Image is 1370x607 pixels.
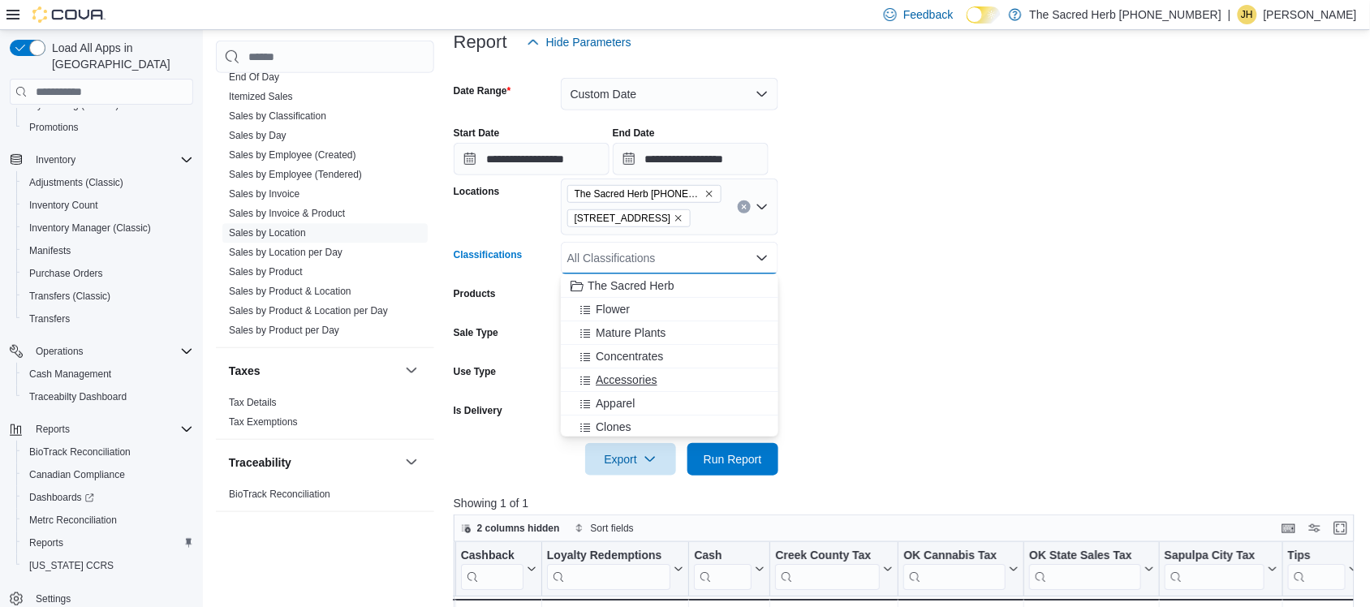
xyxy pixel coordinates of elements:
[23,264,193,283] span: Purchase Orders
[561,392,778,415] button: Apparel
[216,394,434,439] div: Taxes
[547,549,671,564] div: Loyalty Redemptions
[23,309,193,329] span: Transfers
[1029,549,1141,590] div: OK State Sales Tax
[229,267,303,278] a: Sales by Product
[547,549,684,590] button: Loyalty Redemptions
[23,510,193,530] span: Metrc Reconciliation
[967,6,1001,24] input: Dark Mode
[455,519,567,538] button: 2 columns hidden
[454,248,523,261] label: Classifications
[595,443,666,476] span: Export
[16,239,200,262] button: Manifests
[229,416,298,429] span: Tax Exemptions
[16,441,200,463] button: BioTrack Reconciliation
[45,40,193,72] span: Load All Apps in [GEOGRAPHIC_DATA]
[29,199,98,212] span: Inventory Count
[454,127,500,140] label: Start Date
[16,308,200,330] button: Transfers
[23,118,85,137] a: Promotions
[229,325,339,338] span: Sales by Product per Day
[229,286,351,298] a: Sales by Product & Location
[29,150,193,170] span: Inventory
[596,325,666,341] span: Mature Plants
[229,72,279,84] a: End Of Day
[687,443,778,476] button: Run Report
[903,549,1019,590] button: OK Cannabis Tax
[23,387,133,407] a: Traceabilty Dashboard
[613,127,655,140] label: End Date
[29,290,110,303] span: Transfers (Classic)
[903,549,1006,590] div: OK Cannabis Tax
[23,387,193,407] span: Traceabilty Dashboard
[402,453,421,472] button: Traceability
[460,549,523,590] div: Cashback
[16,486,200,509] a: Dashboards
[29,312,70,325] span: Transfers
[23,264,110,283] a: Purchase Orders
[16,217,200,239] button: Inventory Manager (Classic)
[3,149,200,171] button: Inventory
[23,510,123,530] a: Metrc Reconciliation
[29,342,90,361] button: Operations
[454,404,502,417] label: Is Delivery
[16,509,200,532] button: Metrc Reconciliation
[229,209,345,220] a: Sales by Invoice & Product
[23,286,117,306] a: Transfers (Classic)
[23,465,193,484] span: Canadian Compliance
[613,143,769,175] input: Press the down key to open a popover containing a calendar.
[16,262,200,285] button: Purchase Orders
[1305,519,1325,538] button: Display options
[36,592,71,605] span: Settings
[16,554,200,577] button: [US_STATE] CCRS
[229,150,356,161] a: Sales by Employee (Created)
[229,454,399,471] button: Traceability
[1030,5,1222,24] p: The Sacred Herb [PHONE_NUMBER]
[1264,5,1357,24] p: [PERSON_NAME]
[903,6,953,23] span: Feedback
[29,491,94,504] span: Dashboards
[1029,549,1141,564] div: OK State Sales Tax
[704,189,714,199] button: Remove The Sacred Herb 918-216-1835 from selection in this group
[229,398,277,409] a: Tax Details
[561,345,778,368] button: Concentrates
[775,549,880,590] div: Creek County Tax
[36,153,75,166] span: Inventory
[229,91,293,104] span: Itemized Sales
[23,309,76,329] a: Transfers
[23,241,193,260] span: Manifests
[23,364,193,384] span: Cash Management
[1165,549,1277,590] button: Sapulpa City Tax
[16,171,200,194] button: Adjustments (Classic)
[704,451,762,467] span: Run Report
[229,489,330,501] a: BioTrack Reconciliation
[229,266,303,279] span: Sales by Product
[596,372,657,388] span: Accessories
[229,454,291,471] h3: Traceability
[1242,5,1254,24] span: JH
[216,485,434,511] div: Traceability
[229,363,261,379] h3: Taxes
[29,150,82,170] button: Inventory
[591,522,634,535] span: Sort fields
[775,549,893,590] button: Creek County Tax
[3,340,200,363] button: Operations
[229,188,299,201] span: Sales by Invoice
[1287,549,1358,590] button: Tips
[29,390,127,403] span: Traceabilty Dashboard
[575,186,701,202] span: The Sacred Herb [PHONE_NUMBER]
[16,532,200,554] button: Reports
[16,116,200,139] button: Promotions
[229,397,277,410] span: Tax Details
[16,363,200,385] button: Cash Management
[29,368,111,381] span: Cash Management
[29,244,71,257] span: Manifests
[23,533,193,553] span: Reports
[756,252,769,265] button: Close list of options
[460,549,536,590] button: Cashback
[29,446,131,458] span: BioTrack Reconciliation
[23,218,157,238] a: Inventory Manager (Classic)
[36,423,70,436] span: Reports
